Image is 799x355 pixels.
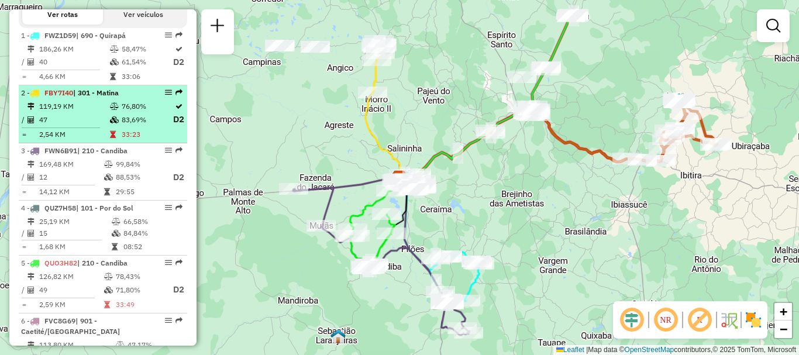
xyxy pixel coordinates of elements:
td: 2,59 KM [39,299,104,311]
span: | [586,346,588,354]
td: / [21,170,27,185]
img: Fluxo de ruas [719,311,738,329]
i: % de utilização do peso [112,218,120,225]
i: % de utilização da cubagem [104,174,113,181]
i: Total de Atividades [27,174,35,181]
td: 33:06 [121,71,173,82]
span: 5 - [21,259,128,267]
div: Atividade não roteirizada - JOSE AMERICO FROTA [557,10,587,22]
span: | 690 - Quirapá [76,31,126,40]
a: Zoom in [774,303,792,320]
i: Distância Total [27,218,35,225]
div: Atividade não roteirizada - 15.209.871 NATALIA DA SILVA OLIVEIRA CAI [663,95,693,106]
td: 4,66 KM [39,71,109,82]
td: 49 [39,282,104,297]
td: 61,54% [121,55,173,70]
i: Tempo total em rota [104,188,110,195]
td: 84,84% [123,228,182,239]
span: 6 - [21,316,120,336]
i: % de utilização da cubagem [110,58,119,66]
em: Rota exportada [175,259,182,266]
td: 76,80% [121,101,173,112]
i: Tempo total em rota [110,73,116,80]
td: 40 [39,55,109,70]
i: % de utilização do peso [110,103,119,110]
p: D2 [163,171,184,184]
i: % de utilização do peso [104,161,113,168]
i: Distância Total [27,273,35,280]
td: 186,26 KM [39,43,109,55]
td: 15 [39,228,111,239]
span: FBY7I40 [44,88,73,97]
i: % de utilização da cubagem [112,230,120,237]
td: 78,43% [115,271,162,282]
td: 08:52 [123,241,182,253]
div: Atividade não roteirizada - ARLETE SANTOS PESSOA NUNES [664,96,693,108]
em: Rota exportada [175,317,182,324]
i: % de utilização do peso [116,342,125,349]
td: 14,12 KM [39,186,104,198]
span: | 301 - Matina [73,88,119,97]
span: Ocultar NR [652,306,680,334]
a: Zoom out [774,320,792,338]
td: 113,80 KM [39,339,115,351]
td: 2,54 KM [39,129,109,140]
span: FVC8G69 [44,316,75,325]
a: Nova sessão e pesquisa [206,14,229,40]
td: 71,80% [115,282,162,297]
p: D2 [163,283,184,297]
i: % de utilização do peso [104,273,113,280]
i: % de utilização da cubagem [110,116,119,123]
em: Opções [165,147,172,154]
td: 99,84% [115,158,162,170]
div: Atividade não roteirizada - BUTECO DA BAIXADA [521,104,550,115]
em: Opções [165,317,172,324]
p: D2 [173,113,184,126]
img: Lagoa Real [671,92,687,108]
img: 400 UDC Full Guanambi [398,170,413,185]
em: Opções [165,89,172,96]
td: = [21,241,27,253]
td: = [21,186,27,198]
i: Total de Atividades [27,287,35,294]
span: QUZ7H58 [44,204,76,212]
i: Rota otimizada [175,103,182,110]
img: Exibir/Ocultar setores [744,311,763,329]
td: 83,69% [121,112,173,127]
td: 58,47% [121,43,173,55]
div: Atividade não roteirizada - ALMERINDA DE CASTRO CARDOSO TRINDADE [663,95,693,107]
td: / [21,282,27,297]
a: OpenStreetMap [625,346,674,354]
i: Total de Atividades [27,116,35,123]
i: Total de Atividades [27,58,35,66]
td: 47 [39,112,109,127]
td: 88,53% [115,170,162,185]
a: Leaflet [556,346,584,354]
span: FWN6B91 [44,146,77,155]
a: Exibir filtros [762,14,785,37]
i: Distância Total [27,103,35,110]
td: / [21,228,27,239]
span: Exibir rótulo [686,306,714,334]
td: 119,19 KM [39,101,109,112]
td: 29:55 [115,186,162,198]
i: Distância Total [27,46,35,53]
span: QUO3H82 [44,259,77,267]
div: Atividade não roteirizada - VALDIR JOSE DUARTE [519,104,548,115]
div: Atividade não roteirizada - ARMAZEM GASTRO-BAR LTDA [507,71,536,83]
img: Sebastião das Laranjeiras [330,329,346,344]
span: | 901 - Caetité/[GEOGRAPHIC_DATA] [21,316,120,336]
span: 3 - [21,146,128,155]
i: Tempo total em rota [104,301,110,308]
em: Opções [165,259,172,266]
em: Rota exportada [175,32,182,39]
div: Atividade não roteirizada - NEOMAR CHAGAS SILVA [531,64,560,75]
div: Atividade não roteirizada - MERCADO CHEGA MAIS [518,101,547,112]
td: 1,68 KM [39,241,111,253]
em: Rota exportada [175,89,182,96]
em: Opções [165,32,172,39]
p: D2 [173,56,184,69]
span: − [780,322,787,336]
i: Tempo total em rota [112,243,118,250]
span: 2 - [21,88,119,97]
